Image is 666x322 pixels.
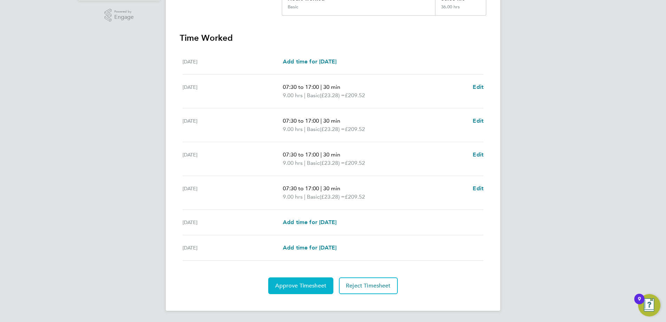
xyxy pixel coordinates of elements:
span: 07:30 to 17:00 [283,185,319,192]
a: Add time for [DATE] [283,244,336,252]
span: £209.52 [345,126,365,132]
span: Reject Timesheet [346,282,391,289]
span: | [320,151,322,158]
button: Reject Timesheet [339,277,398,294]
a: Add time for [DATE] [283,58,336,66]
button: Approve Timesheet [268,277,333,294]
button: Open Resource Center, 9 new notifications [638,294,660,316]
div: [DATE] [183,83,283,100]
span: (£23.28) = [320,160,345,166]
span: 9.00 hrs [283,92,303,99]
div: 9 [638,299,641,308]
span: (£23.28) = [320,126,345,132]
div: [DATE] [183,184,283,201]
div: [DATE] [183,244,283,252]
span: 30 min [323,151,340,158]
div: [DATE] [183,117,283,133]
span: 07:30 to 17:00 [283,84,319,90]
span: 30 min [323,185,340,192]
span: | [320,185,322,192]
span: Basic [307,91,320,100]
span: (£23.28) = [320,92,345,99]
span: Powered by [114,9,134,15]
span: 9.00 hrs [283,193,303,200]
span: | [320,84,322,90]
span: | [304,92,305,99]
div: [DATE] [183,151,283,167]
a: Edit [473,83,483,91]
span: | [320,117,322,124]
span: 07:30 to 17:00 [283,151,319,158]
div: [DATE] [183,218,283,227]
span: Add time for [DATE] [283,219,336,225]
a: Edit [473,117,483,125]
span: 07:30 to 17:00 [283,117,319,124]
span: Edit [473,84,483,90]
span: £209.52 [345,160,365,166]
a: Edit [473,184,483,193]
span: | [304,193,305,200]
span: 9.00 hrs [283,160,303,166]
span: 30 min [323,117,340,124]
span: 30 min [323,84,340,90]
span: (£23.28) = [320,193,345,200]
span: £209.52 [345,92,365,99]
a: Powered byEngage [104,9,134,22]
span: £209.52 [345,193,365,200]
span: Edit [473,151,483,158]
div: [DATE] [183,58,283,66]
span: Edit [473,185,483,192]
div: Basic [288,4,298,10]
span: Add time for [DATE] [283,58,336,65]
span: | [304,160,305,166]
div: 36.00 hrs [435,4,486,15]
span: 9.00 hrs [283,126,303,132]
span: | [304,126,305,132]
span: Add time for [DATE] [283,244,336,251]
a: Add time for [DATE] [283,218,336,227]
h3: Time Worked [180,32,486,44]
span: Basic [307,125,320,133]
span: Basic [307,159,320,167]
span: Basic [307,193,320,201]
span: Approve Timesheet [275,282,326,289]
span: Edit [473,117,483,124]
span: Engage [114,14,134,20]
a: Edit [473,151,483,159]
